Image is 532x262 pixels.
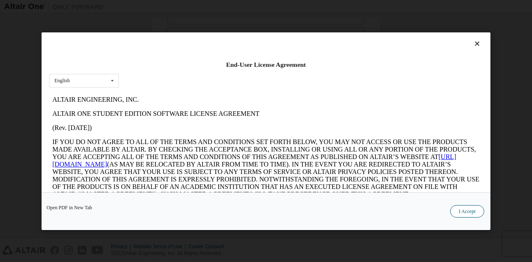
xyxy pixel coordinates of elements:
button: I Accept [450,205,484,217]
p: ALTAIR ENGINEERING, INC. [3,3,431,11]
div: English [54,78,70,83]
p: IF YOU DO NOT AGREE TO ALL OF THE TERMS AND CONDITIONS SET FORTH BELOW, YOU MAY NOT ACCESS OR USE... [3,46,431,105]
a: Open PDF in New Tab [47,205,92,210]
p: (Rev. [DATE]) [3,32,431,39]
div: End-User License Agreement [49,61,483,69]
p: ALTAIR ONE STUDENT EDITION SOFTWARE LICENSE AGREEMENT [3,17,431,25]
p: This Altair One Student Edition Software License Agreement (“Agreement”) is between Altair Engine... [3,112,431,142]
a: [URL][DOMAIN_NAME] [3,61,407,75]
